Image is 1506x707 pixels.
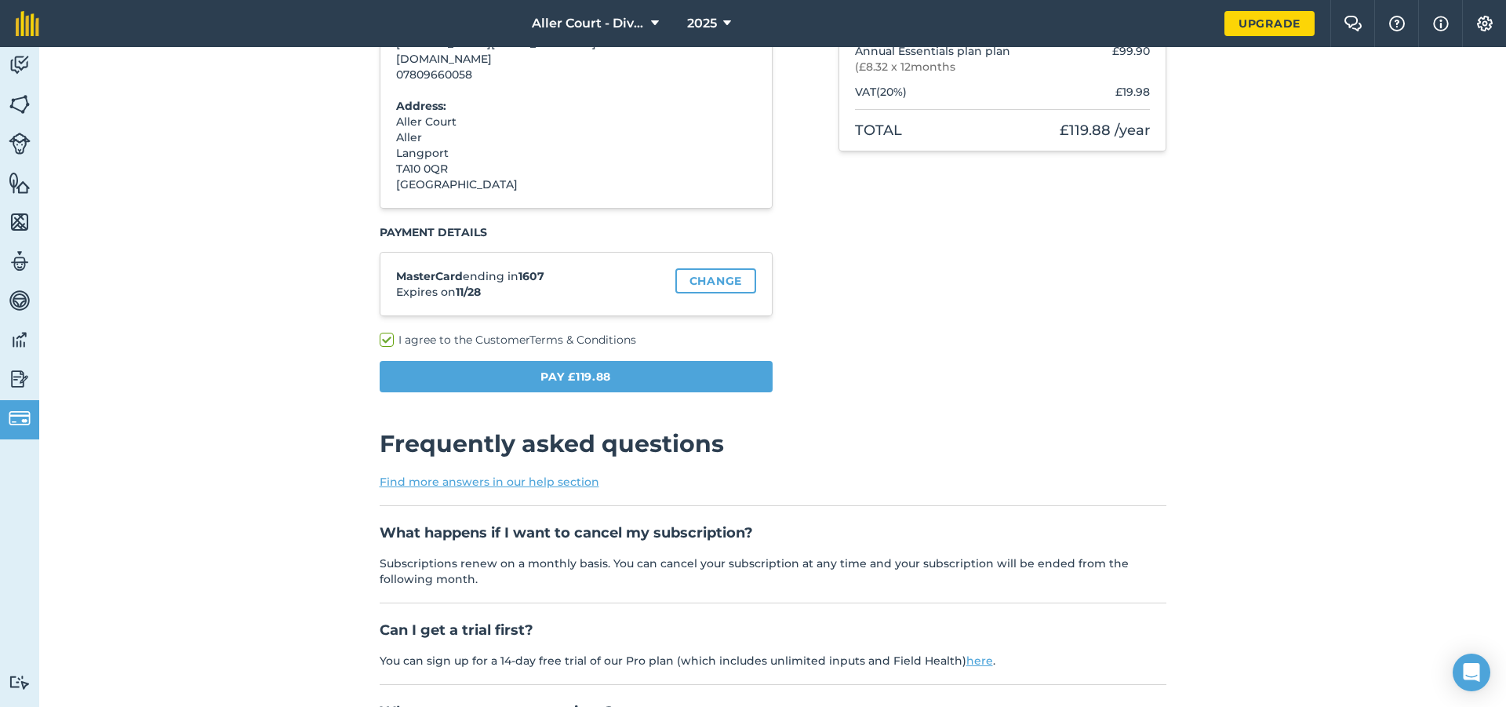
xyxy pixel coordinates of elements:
img: svg+xml;base64,PD94bWwgdmVyc2lvbj0iMS4wIiBlbmNvZGluZz0idXRmLTgiPz4KPCEtLSBHZW5lcmF0b3I6IEFkb2JlIE... [9,250,31,273]
img: A cog icon [1475,16,1494,31]
span: £99.90 [1112,44,1150,58]
img: fieldmargin Logo [16,11,39,36]
span: Aller Court - Diversification/ Improvements [532,14,645,33]
a: Upgrade [1224,11,1315,36]
img: svg+xml;base64,PHN2ZyB4bWxucz0iaHR0cDovL3d3dy53My5vcmcvMjAwMC9zdmciIHdpZHRoPSI1NiIgaGVpZ2h0PSI2MC... [9,93,31,116]
img: svg+xml;base64,PD94bWwgdmVyc2lvbj0iMS4wIiBlbmNvZGluZz0idXRmLTgiPz4KPCEtLSBHZW5lcmF0b3I6IEFkb2JlIE... [9,407,31,429]
img: svg+xml;base64,PD94bWwgdmVyc2lvbj0iMS4wIiBlbmNvZGluZz0idXRmLTgiPz4KPCEtLSBHZW5lcmF0b3I6IEFkb2JlIE... [9,675,31,690]
h2: Frequently asked questions [380,430,1166,458]
span: I agree to the Customer [398,333,636,347]
div: TA10 0QR [396,161,667,177]
button: Pay £119.88 [380,361,773,392]
a: Find more answers in our help section [380,475,599,489]
h3: Can I get a trial first? [380,619,1166,641]
div: Aller [396,129,667,145]
div: Aller Court [396,114,667,129]
h4: Address: [396,98,667,114]
p: Subscriptions renew on a monthly basis. You can cancel your subscription at any time and your sub... [380,556,1166,587]
div: £19.98 [1115,84,1150,100]
span: ( £8.32 x 12 months [855,59,1010,75]
p: [PERSON_NAME][EMAIL_ADDRESS][DOMAIN_NAME] [396,35,667,67]
h3: What happens if I want to cancel my subscription? [380,522,1166,544]
div: / year [1060,119,1150,141]
img: svg+xml;base64,PHN2ZyB4bWxucz0iaHR0cDovL3d3dy53My5vcmcvMjAwMC9zdmciIHdpZHRoPSI1NiIgaGVpZ2h0PSI2MC... [9,171,31,195]
a: Terms & Conditions [529,333,636,347]
img: svg+xml;base64,PD94bWwgdmVyc2lvbj0iMS4wIiBlbmNvZGluZz0idXRmLTgiPz4KPCEtLSBHZW5lcmF0b3I6IEFkb2JlIE... [9,289,31,312]
img: svg+xml;base64,PHN2ZyB4bWxucz0iaHR0cDovL3d3dy53My5vcmcvMjAwMC9zdmciIHdpZHRoPSI1NiIgaGVpZ2h0PSI2MC... [9,210,31,234]
p: Expires on [396,284,667,300]
img: A question mark icon [1388,16,1406,31]
div: Open Intercom Messenger [1453,654,1490,691]
p: ending in [396,268,667,284]
p: 07809660058 [396,67,667,82]
img: Two speech bubbles overlapping with the left bubble in the forefront [1344,16,1362,31]
a: Change [675,268,756,293]
div: Total [855,119,902,141]
div: Langport [396,145,667,161]
img: svg+xml;base64,PD94bWwgdmVyc2lvbj0iMS4wIiBlbmNvZGluZz0idXRmLTgiPz4KPCEtLSBHZW5lcmF0b3I6IEFkb2JlIE... [9,53,31,77]
p: You can sign up for a 14-day free trial of our Pro plan (which includes unlimited inputs and Fiel... [380,653,1166,669]
div: VAT ( 20 %) [855,84,907,100]
span: Annual Essentials plan plan [855,43,1010,59]
h3: Payment details [380,224,773,240]
img: svg+xml;base64,PD94bWwgdmVyc2lvbj0iMS4wIiBlbmNvZGluZz0idXRmLTgiPz4KPCEtLSBHZW5lcmF0b3I6IEFkb2JlIE... [9,133,31,155]
span: 2025 [687,14,717,33]
strong: 11/28 [456,285,481,299]
a: here [966,654,993,668]
div: [GEOGRAPHIC_DATA] [396,177,667,192]
img: svg+xml;base64,PHN2ZyB4bWxucz0iaHR0cDovL3d3dy53My5vcmcvMjAwMC9zdmciIHdpZHRoPSIxNyIgaGVpZ2h0PSIxNy... [1433,14,1449,33]
strong: MasterCard [396,269,463,283]
span: £119.88 [1060,122,1111,139]
img: svg+xml;base64,PD94bWwgdmVyc2lvbj0iMS4wIiBlbmNvZGluZz0idXRmLTgiPz4KPCEtLSBHZW5lcmF0b3I6IEFkb2JlIE... [9,328,31,352]
strong: 1607 [518,269,544,283]
img: svg+xml;base64,PD94bWwgdmVyc2lvbj0iMS4wIiBlbmNvZGluZz0idXRmLTgiPz4KPCEtLSBHZW5lcmF0b3I6IEFkb2JlIE... [9,367,31,391]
